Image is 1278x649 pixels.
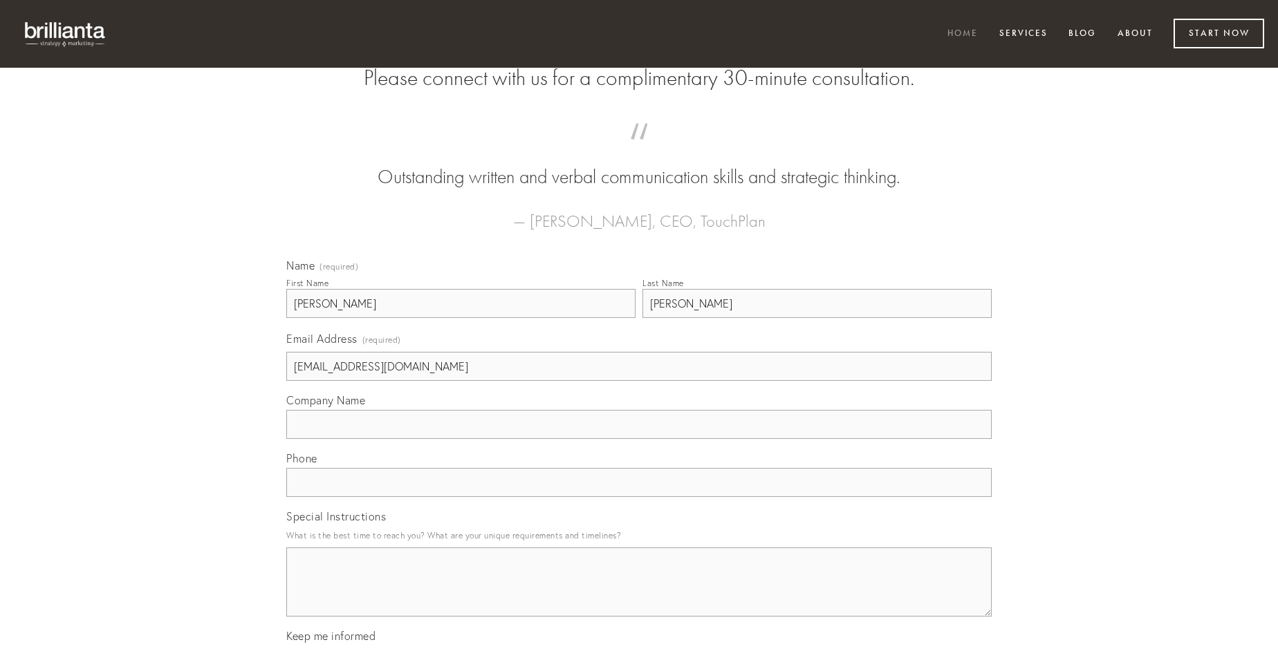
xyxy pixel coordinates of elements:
[938,23,987,46] a: Home
[308,137,970,191] blockquote: Outstanding written and verbal communication skills and strategic thinking.
[286,526,992,545] p: What is the best time to reach you? What are your unique requirements and timelines?
[286,258,315,272] span: Name
[308,191,970,235] figcaption: — [PERSON_NAME], CEO, TouchPlan
[642,278,684,288] div: Last Name
[14,14,118,54] img: brillianta - research, strategy, marketing
[286,393,365,407] span: Company Name
[286,65,992,91] h2: Please connect with us for a complimentary 30-minute consultation.
[990,23,1057,46] a: Services
[286,278,328,288] div: First Name
[319,263,358,271] span: (required)
[1109,23,1162,46] a: About
[286,629,376,643] span: Keep me informed
[286,509,386,523] span: Special Instructions
[362,330,401,349] span: (required)
[1174,19,1264,48] a: Start Now
[286,451,317,465] span: Phone
[308,137,970,164] span: “
[1059,23,1105,46] a: Blog
[286,332,358,346] span: Email Address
